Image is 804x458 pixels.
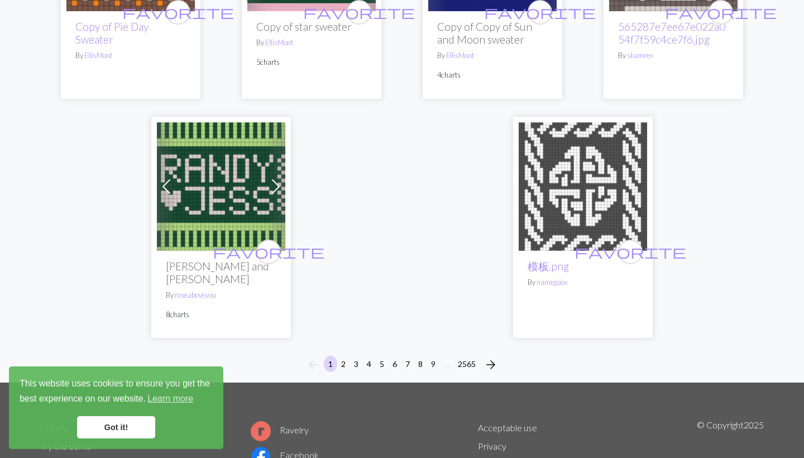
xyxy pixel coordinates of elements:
[303,3,415,21] span: favorite
[251,421,271,441] img: Ravelry logo
[20,377,213,407] span: This website uses cookies to ensure you get the best experience on our website.
[84,51,112,60] a: EllisMont
[437,50,548,61] p: By
[256,20,367,33] h2: Copy of star sweater
[213,243,324,260] span: favorite
[519,122,647,251] img: 模板.png
[478,441,506,451] a: Privacy
[256,37,367,48] p: By
[75,50,186,61] p: By
[375,356,389,372] button: 5
[302,356,502,374] nav: Page navigation
[627,51,653,60] a: skamrex
[166,260,276,285] h2: [PERSON_NAME] and [PERSON_NAME]
[414,356,427,372] button: 8
[388,356,401,372] button: 6
[324,356,337,372] button: 1
[337,356,350,372] button: 2
[575,241,686,263] i: favourite
[265,38,293,47] a: EllisMont
[256,57,367,68] p: 5 charts
[77,416,155,438] a: dismiss cookie message
[362,356,376,372] button: 4
[146,390,195,407] a: learn more about cookies
[446,51,474,60] a: EllisMont
[437,20,548,46] h2: Copy of Copy of Sun and Moon sweater
[665,1,777,23] i: favourite
[9,366,223,449] div: cookieconsent
[528,260,569,273] a: 模板.png
[157,122,285,251] img: (Completed, locked) R - Chart A (Front Cuff)
[575,243,686,260] span: favorite
[401,356,414,372] button: 7
[618,20,725,46] a: 565287e7ee67e022a054f7f59c4ce7f6.jpg
[618,50,729,61] p: By
[484,357,497,373] span: arrow_forward
[427,356,440,372] button: 9
[122,3,234,21] span: favorite
[256,240,281,264] button: favourite
[350,356,363,372] button: 3
[453,356,480,372] button: 2565
[166,290,276,300] p: By
[303,1,415,23] i: favourite
[484,358,497,371] i: Next
[484,1,596,23] i: favourite
[175,290,216,299] a: roseaboveyou
[437,70,548,80] p: 4 charts
[157,180,285,190] a: (Completed, locked) R - Chart A (Front Cuff)
[484,3,596,21] span: favorite
[251,424,309,435] a: Ravelry
[519,180,647,190] a: 模板.png
[213,241,324,263] i: favourite
[75,20,149,46] a: Copy of Pie Day Sweater
[122,1,234,23] i: favourite
[478,422,537,433] a: Acceptable use
[665,3,777,21] span: favorite
[537,278,568,287] a: namegaox
[166,309,276,320] p: 8 charts
[618,240,643,264] button: favourite
[528,277,638,288] p: By
[480,356,502,374] button: Next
